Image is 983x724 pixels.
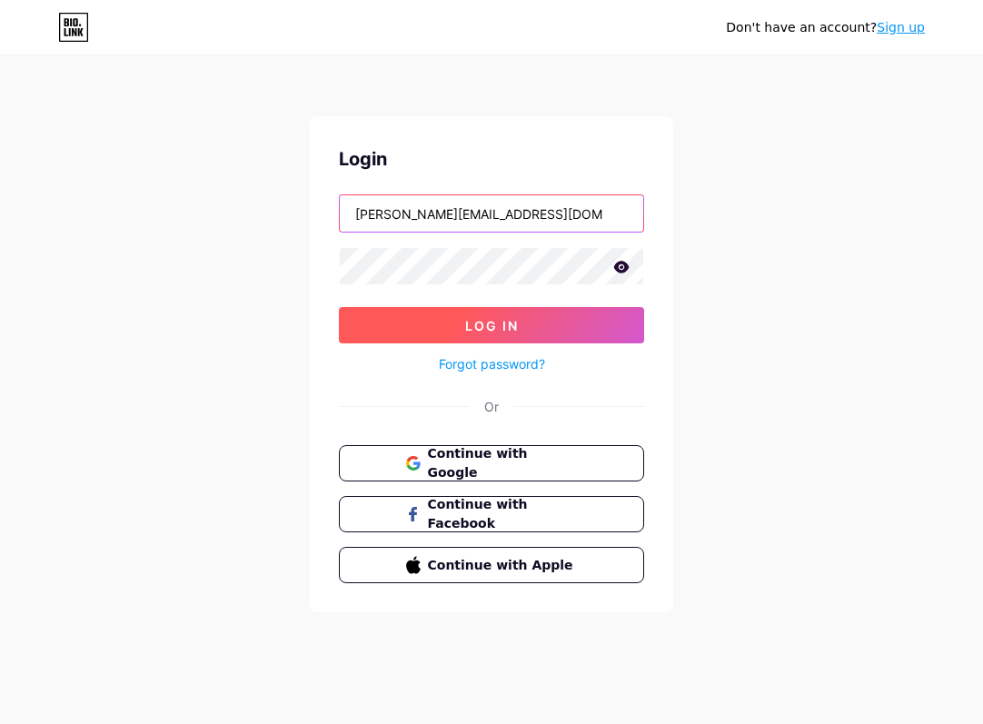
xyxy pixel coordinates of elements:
button: Continue with Facebook [339,496,644,532]
span: Log In [465,318,519,333]
span: Continue with Facebook [428,495,578,533]
button: Continue with Google [339,445,644,481]
span: Continue with Apple [428,556,578,575]
a: Sign up [877,20,925,35]
div: Don't have an account? [726,18,925,37]
a: Forgot password? [439,354,545,373]
button: Log In [339,307,644,343]
span: Continue with Google [428,444,578,482]
input: Username [340,195,643,232]
button: Continue with Apple [339,547,644,583]
div: Login [339,145,644,173]
div: Or [484,397,499,416]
